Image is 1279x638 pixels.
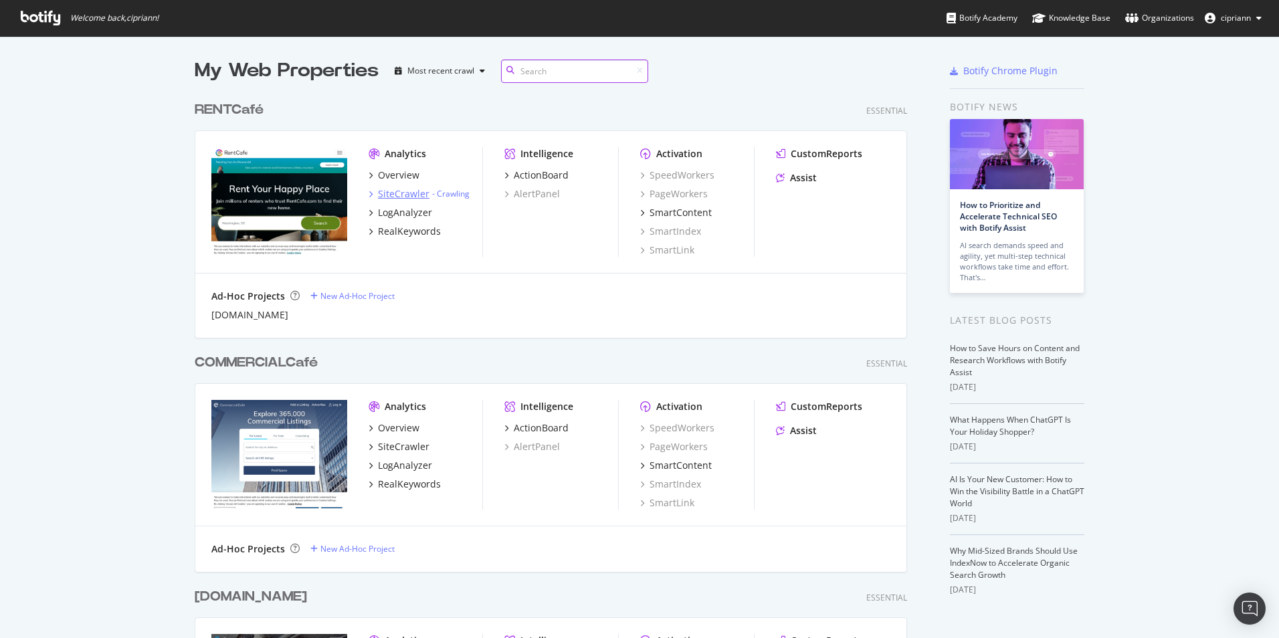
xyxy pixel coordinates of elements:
[640,421,714,435] a: SpeedWorkers
[378,440,429,453] div: SiteCrawler
[378,459,432,472] div: LogAnalyzer
[195,353,323,373] a: COMMERCIALCafé
[950,313,1084,328] div: Latest Blog Posts
[640,477,701,491] a: SmartIndex
[504,421,569,435] a: ActionBoard
[369,206,432,219] a: LogAnalyzer
[378,421,419,435] div: Overview
[378,477,441,491] div: RealKeywords
[776,400,862,413] a: CustomReports
[776,147,862,161] a: CustomReports
[369,477,441,491] a: RealKeywords
[211,290,285,303] div: Ad-Hoc Projects
[369,421,419,435] a: Overview
[211,308,288,322] a: [DOMAIN_NAME]
[650,459,712,472] div: SmartContent
[211,147,347,255] img: rentcafé.com
[1221,12,1251,23] span: cipriann
[950,381,1084,393] div: [DATE]
[947,11,1017,25] div: Botify Academy
[369,459,432,472] a: LogAnalyzer
[950,64,1058,78] a: Botify Chrome Plugin
[950,545,1078,580] a: Why Mid-Sized Brands Should Use IndexNow to Accelerate Organic Search Growth
[640,243,694,257] a: SmartLink
[310,543,395,554] a: New Ad-Hoc Project
[656,400,702,413] div: Activation
[950,441,1084,453] div: [DATE]
[950,100,1084,114] div: Botify news
[385,400,426,413] div: Analytics
[960,240,1074,283] div: AI search demands speed and agility, yet multi-step technical workflows take time and effort. Tha...
[791,400,862,413] div: CustomReports
[378,169,419,182] div: Overview
[640,225,701,238] a: SmartIndex
[791,147,862,161] div: CustomReports
[776,171,817,185] a: Assist
[514,169,569,182] div: ActionBoard
[437,188,470,199] a: Crawling
[211,400,347,508] img: commercialsearch.com
[369,187,470,201] a: SiteCrawler- Crawling
[378,187,429,201] div: SiteCrawler
[950,342,1080,378] a: How to Save Hours on Content and Research Workflows with Botify Assist
[195,100,264,120] div: RENTCafé
[950,512,1084,524] div: [DATE]
[960,199,1057,233] a: How to Prioritize and Accelerate Technical SEO with Botify Assist
[1194,7,1272,29] button: cipriann
[407,67,474,75] div: Most recent crawl
[640,440,708,453] a: PageWorkers
[950,414,1071,437] a: What Happens When ChatGPT Is Your Holiday Shopper?
[369,440,429,453] a: SiteCrawler
[1234,593,1266,625] div: Open Intercom Messenger
[504,440,560,453] a: AlertPanel
[520,147,573,161] div: Intelligence
[378,206,432,219] div: LogAnalyzer
[195,353,318,373] div: COMMERCIALCafé
[195,100,269,120] a: RENTCafé
[650,206,712,219] div: SmartContent
[950,584,1084,596] div: [DATE]
[776,424,817,437] a: Assist
[866,592,907,603] div: Essential
[514,421,569,435] div: ActionBoard
[640,187,708,201] a: PageWorkers
[1125,11,1194,25] div: Organizations
[432,188,470,199] div: -
[195,587,312,607] a: [DOMAIN_NAME]
[866,105,907,116] div: Essential
[790,424,817,437] div: Assist
[656,147,702,161] div: Activation
[950,119,1084,189] img: How to Prioritize and Accelerate Technical SEO with Botify Assist
[640,206,712,219] a: SmartContent
[950,473,1084,509] a: AI Is Your New Customer: How to Win the Visibility Battle in a ChatGPT World
[1032,11,1110,25] div: Knowledge Base
[640,459,712,472] a: SmartContent
[389,60,490,82] button: Most recent crawl
[866,358,907,369] div: Essential
[378,225,441,238] div: RealKeywords
[310,290,395,302] a: New Ad-Hoc Project
[369,225,441,238] a: RealKeywords
[640,169,714,182] a: SpeedWorkers
[501,60,648,83] input: Search
[640,496,694,510] a: SmartLink
[520,400,573,413] div: Intelligence
[195,58,379,84] div: My Web Properties
[385,147,426,161] div: Analytics
[211,542,285,556] div: Ad-Hoc Projects
[504,187,560,201] a: AlertPanel
[790,171,817,185] div: Assist
[70,13,159,23] span: Welcome back, cipriann !
[963,64,1058,78] div: Botify Chrome Plugin
[369,169,419,182] a: Overview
